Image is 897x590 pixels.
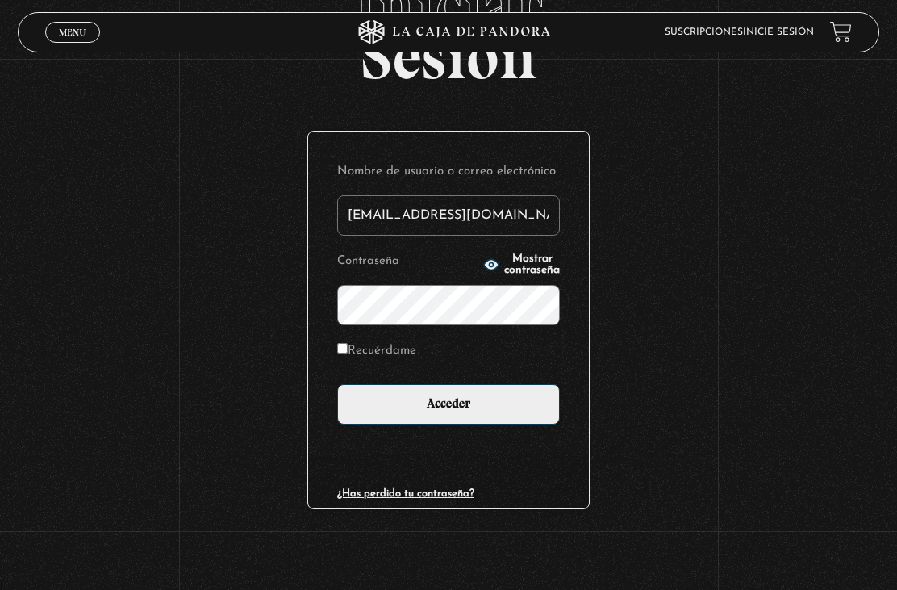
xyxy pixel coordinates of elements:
span: Menu [59,27,86,37]
input: Recuérdame [337,343,348,354]
label: Recuérdame [337,340,416,362]
input: Acceder [337,384,560,425]
span: Cerrar [53,40,91,52]
label: Contraseña [337,250,478,272]
a: Inicie sesión [743,27,814,37]
label: Nombre de usuario o correo electrónico [337,161,560,182]
a: Suscripciones [665,27,743,37]
a: ¿Has perdido tu contraseña? [337,488,474,499]
a: View your shopping cart [830,21,852,43]
span: Mostrar contraseña [504,253,560,276]
button: Mostrar contraseña [483,253,560,276]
